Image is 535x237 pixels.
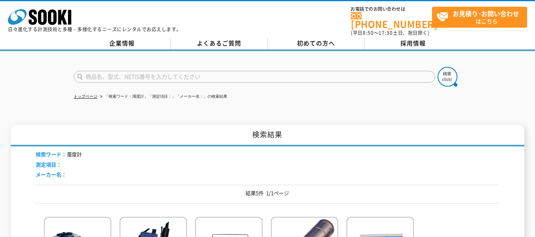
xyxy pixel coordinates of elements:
h1: 検索結果 [11,125,524,146]
span: (平日 ～ 土日、祝日除く) [351,29,429,36]
a: お見積り･お問い合わせはこちら [432,7,527,28]
a: 採用情報 [365,38,462,49]
span: お電話でのお問い合わせは [351,7,432,11]
a: [PHONE_NUMBER] [351,12,432,28]
a: トップページ [74,94,97,99]
span: 8:50 [363,29,374,36]
strong: お見積り･お問い合わせ [453,9,519,18]
a: 企業情報 [74,38,171,49]
span: 測定項目： [36,161,61,168]
img: btn_search.png [438,67,457,87]
li: 濁度計 [36,150,82,159]
span: 初めての方へ [297,39,335,47]
a: 初めての方へ [268,38,365,49]
li: 「検索ワード：濁度計」「測定項目：」「メーカー名：」の検索結果 [99,93,227,101]
input: 商品名、型式、NETIS番号を入力してください [74,71,435,83]
span: 検索ワード： [36,150,67,158]
p: 結果5件 1/1ページ [36,189,499,197]
p: 日々進化する計測技術と多種・多様化するニーズにレンタルでお応えします。 [8,27,181,32]
span: メーカー名： [36,171,67,178]
span: 17:30 [379,29,393,36]
a: よくあるご質問 [171,38,268,49]
span: はこちら [436,7,527,27]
